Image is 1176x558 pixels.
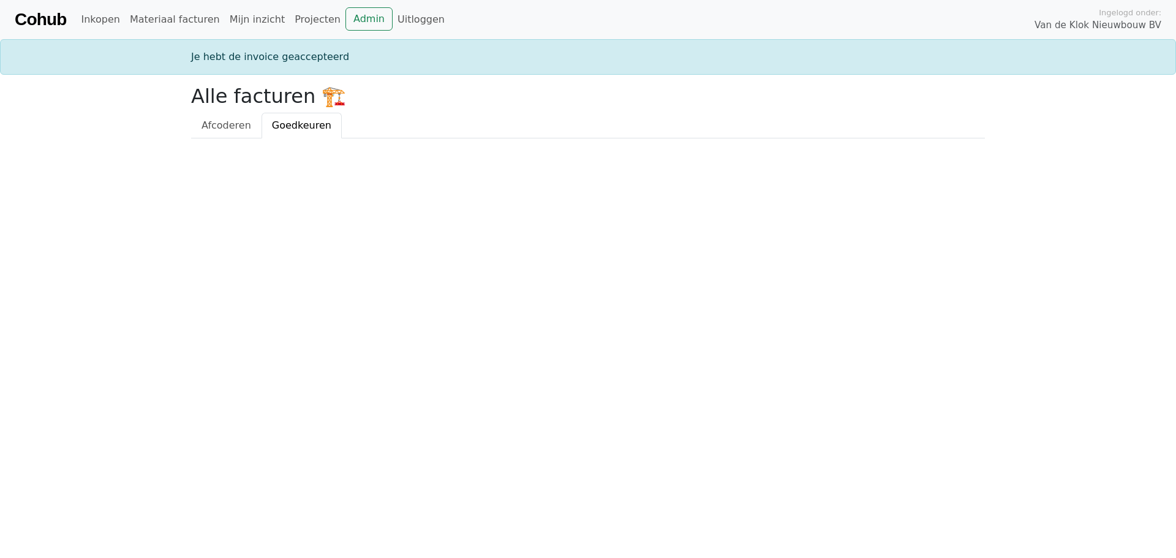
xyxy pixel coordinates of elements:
[1035,18,1161,32] span: Van de Klok Nieuwbouw BV
[191,113,262,138] a: Afcoderen
[345,7,393,31] a: Admin
[76,7,124,32] a: Inkopen
[184,50,992,64] div: Je hebt de invoice geaccepteerd
[225,7,290,32] a: Mijn inzicht
[262,113,342,138] a: Goedkeuren
[1099,7,1161,18] span: Ingelogd onder:
[191,85,985,108] h2: Alle facturen 🏗️
[15,5,66,34] a: Cohub
[125,7,225,32] a: Materiaal facturen
[290,7,345,32] a: Projecten
[202,119,251,131] span: Afcoderen
[393,7,450,32] a: Uitloggen
[272,119,331,131] span: Goedkeuren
